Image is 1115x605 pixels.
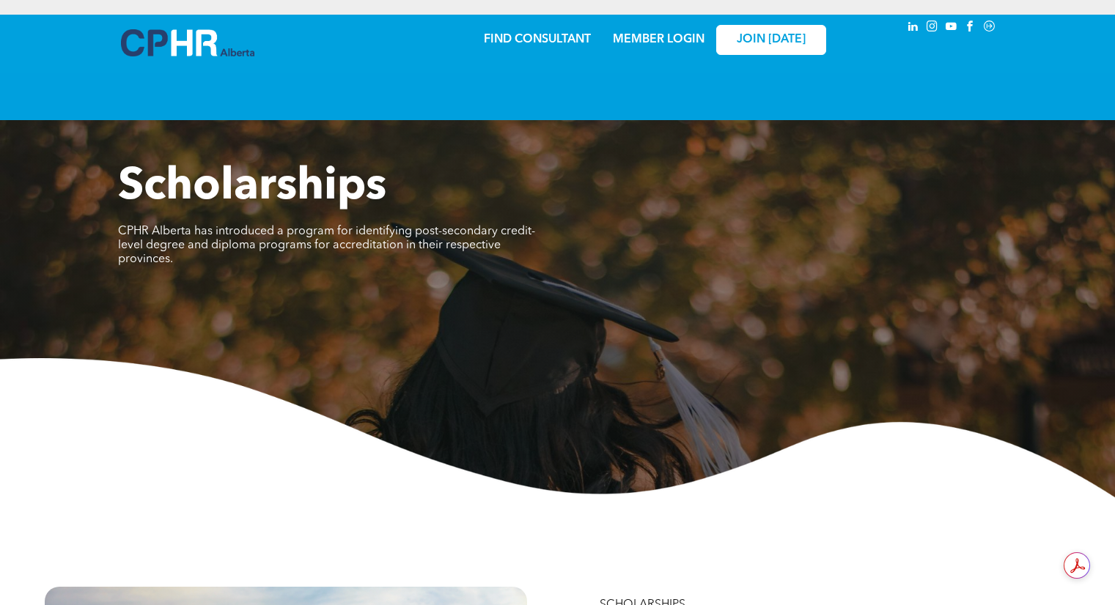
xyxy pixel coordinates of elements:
a: Social network [982,18,998,38]
a: instagram [924,18,941,38]
span: JOIN [DATE] [737,33,806,47]
span: Scholarships [118,166,386,209]
a: facebook [963,18,979,38]
img: A blue and white logo for cp alberta [121,29,254,56]
a: JOIN [DATE] [716,25,826,55]
a: linkedin [905,18,921,38]
a: youtube [943,18,960,38]
a: MEMBER LOGIN [613,34,704,45]
a: FIND CONSULTANT [484,34,591,45]
span: CPHR Alberta has introduced a program for identifying post-secondary credit-level degree and dipl... [118,226,535,265]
